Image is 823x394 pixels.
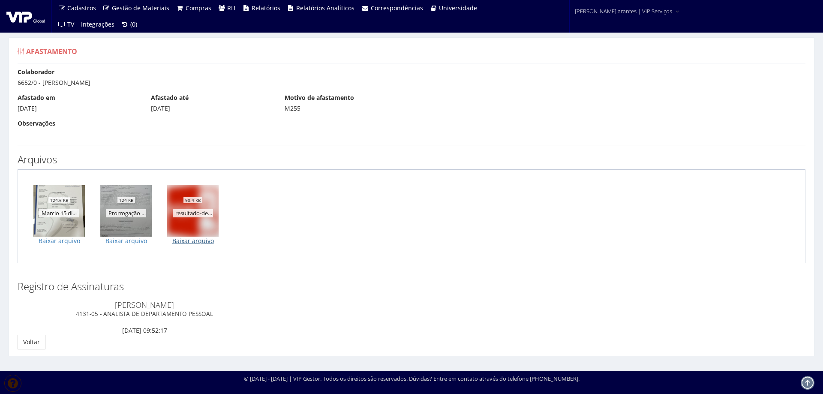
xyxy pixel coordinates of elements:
small: 4131-05 - ANALISTA DE DEPARTAMENTO PESSOAL [76,310,213,318]
label: Afastado em [18,93,55,102]
span: Afastamento [26,47,77,56]
a: Integrações [78,16,118,33]
label: Afastado até [151,93,189,102]
a: Baixar arquivo [100,237,152,245]
span: (0) [130,20,137,28]
div: M255 [285,104,672,113]
a: TV [54,16,78,33]
span: Cadastros [67,4,96,12]
span: TV [67,20,74,28]
span: 90.4 KB [183,197,202,203]
span: [PERSON_NAME].arantes | VIP Serviços [575,7,672,15]
label: Motivo de afastamento [285,93,354,102]
a: (0) [118,16,141,33]
a: Voltar [18,335,45,349]
a: Baixar arquivo [167,237,219,245]
span: Marcio 15 dias.png [39,209,92,217]
span: Relatórios Analíticos [296,4,354,12]
span: Gestão de Materiais [112,4,169,12]
span: Relatórios [252,4,280,12]
span: Prorrogação de afastamento.jpg [106,209,193,217]
div: [DATE] [151,104,271,113]
span: RH [227,4,235,12]
h3: Registro de Assinaturas [18,281,805,292]
img: logo [6,10,45,23]
div: 6652/0 - [PERSON_NAME] [18,78,805,87]
label: Observações [18,119,55,128]
div: © [DATE] - [DATE] | VIP Gestor. Todos os direitos são reservados. Dúvidas? Entre em contato atrav... [244,375,580,383]
div: [DATE] [18,104,138,113]
div: [DATE] 09:52:17 [11,297,278,335]
span: Correspondências [371,4,423,12]
label: Colaborador [18,68,54,76]
span: 124.6 KB [48,197,70,203]
h3: Arquivos [18,154,805,165]
a: Baixar arquivo [33,237,85,245]
span: Integrações [81,20,114,28]
span: resultado-de-[PERSON_NAME].pdf [173,209,265,217]
span: Compras [186,4,211,12]
span: Universidade [439,4,477,12]
h4: [PERSON_NAME] [18,301,272,318]
span: 124 KB [117,197,135,203]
